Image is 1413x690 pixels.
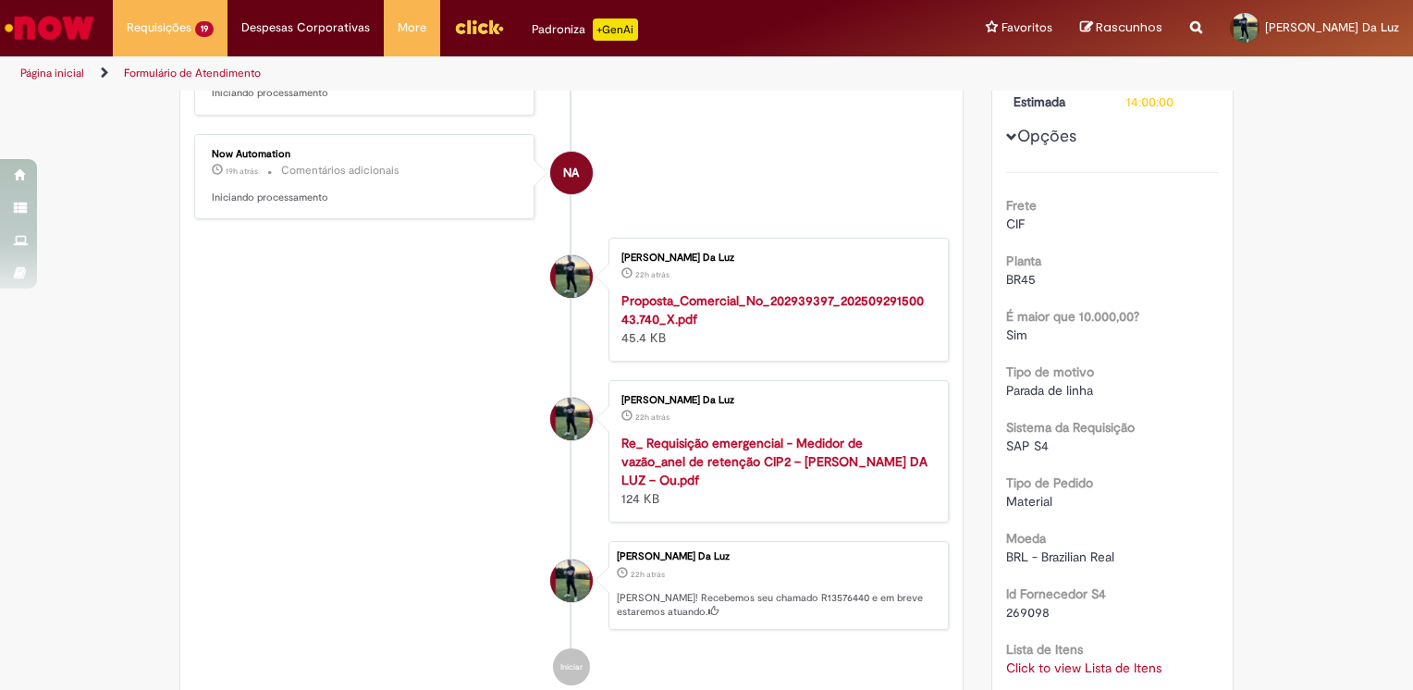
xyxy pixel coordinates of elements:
div: [PERSON_NAME] Da Luz [621,395,929,406]
div: [DATE] 14:00:00 [1126,74,1212,111]
div: [PERSON_NAME] Da Luz [617,551,939,562]
span: Parada de linha [1006,382,1093,399]
small: Comentários adicionais [281,163,399,179]
span: Requisições [127,18,191,37]
time: 29/09/2025 12:04:36 [635,412,670,423]
p: Iniciando processamento [212,86,520,101]
span: BRL - Brazilian Real [1006,548,1114,565]
div: [PERSON_NAME] Da Luz [621,253,929,264]
span: More [398,18,426,37]
time: 29/09/2025 15:01:04 [226,166,258,177]
a: Re_ Requisição emergencial - Medidor de vazão_anel de retenção CIP2 – [PERSON_NAME] DA LUZ – Ou.pdf [621,435,928,488]
div: Renan Oliveira Da Luz [550,398,593,440]
span: [PERSON_NAME] Da Luz [1265,19,1399,35]
span: Despesas Corporativas [241,18,370,37]
b: Sistema da Requisição [1006,419,1135,436]
span: 22h atrás [635,269,670,280]
a: Rascunhos [1080,19,1162,37]
b: Frete [1006,197,1037,214]
span: Material [1006,493,1052,510]
ul: Trilhas de página [14,56,928,91]
div: 124 KB [621,434,929,508]
p: [PERSON_NAME]! Recebemos seu chamado R13576440 e em breve estaremos atuando. [617,591,939,620]
b: Tipo de motivo [1006,363,1094,380]
p: +GenAi [593,18,638,41]
span: 22h atrás [631,569,665,580]
b: Moeda [1006,530,1046,547]
div: 45.4 KB [621,291,929,347]
time: 29/09/2025 12:04:53 [635,269,670,280]
time: 29/09/2025 12:05:01 [631,569,665,580]
div: Padroniza [532,18,638,41]
b: Id Fornecedor S4 [1006,585,1106,602]
span: Sim [1006,327,1027,343]
span: Rascunhos [1096,18,1162,36]
p: Iniciando processamento [212,191,520,205]
a: Formulário de Atendimento [124,66,261,80]
a: Proposta_Comercial_No_202939397_20250929150043.740_X.pdf [621,292,924,327]
span: BR45 [1006,271,1036,288]
img: ServiceNow [2,9,97,46]
div: Now Automation [212,149,520,160]
span: NA [563,151,579,195]
img: click_logo_yellow_360x200.png [454,13,504,41]
b: Lista de Itens [1006,641,1083,658]
span: SAP S4 [1006,437,1049,454]
span: 269098 [1006,604,1050,621]
div: Now Automation [550,152,593,194]
a: Click to view Lista de Itens [1006,659,1161,676]
b: Planta [1006,253,1041,269]
span: 19 [195,21,214,37]
span: CIF [1006,216,1025,232]
a: Página inicial [20,66,84,80]
div: Renan Oliveira Da Luz [550,560,593,602]
span: 19h atrás [226,166,258,177]
div: Renan Oliveira Da Luz [550,255,593,298]
dt: Conclusão Estimada [1000,74,1113,111]
b: Tipo de Pedido [1006,474,1093,491]
li: Renan Oliveira Da Luz [194,541,949,630]
span: Favoritos [1001,18,1052,37]
span: 22h atrás [635,412,670,423]
b: É maior que 10.000,00? [1006,308,1139,325]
